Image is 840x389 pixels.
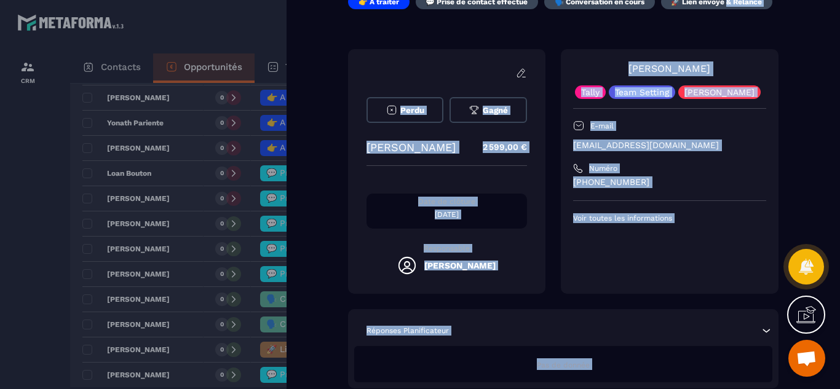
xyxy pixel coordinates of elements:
[573,139,766,151] p: [EMAIL_ADDRESS][DOMAIN_NAME]
[589,163,617,173] p: Numéro
[470,135,527,159] p: 2 599,00 €
[573,176,766,188] p: [PHONE_NUMBER]
[367,141,456,154] p: [PERSON_NAME]
[615,88,669,96] p: Team Setting
[537,361,590,369] span: Pas de donnée
[483,106,508,115] span: Gagné
[424,261,496,270] h5: [PERSON_NAME]
[367,210,527,219] p: [DATE]
[450,97,526,123] button: Gagné
[367,197,527,206] p: Date de clôture
[367,326,449,336] p: Réponses Planificateur
[573,213,766,223] p: Voir toutes les informations
[684,88,755,96] p: [PERSON_NAME]
[590,121,614,131] p: E-mail
[367,244,527,253] p: Responsable
[628,63,710,74] a: [PERSON_NAME]
[581,88,600,96] p: Tally
[788,340,825,377] div: Ouvrir le chat
[367,97,443,123] button: Perdu
[400,106,424,115] span: Perdu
